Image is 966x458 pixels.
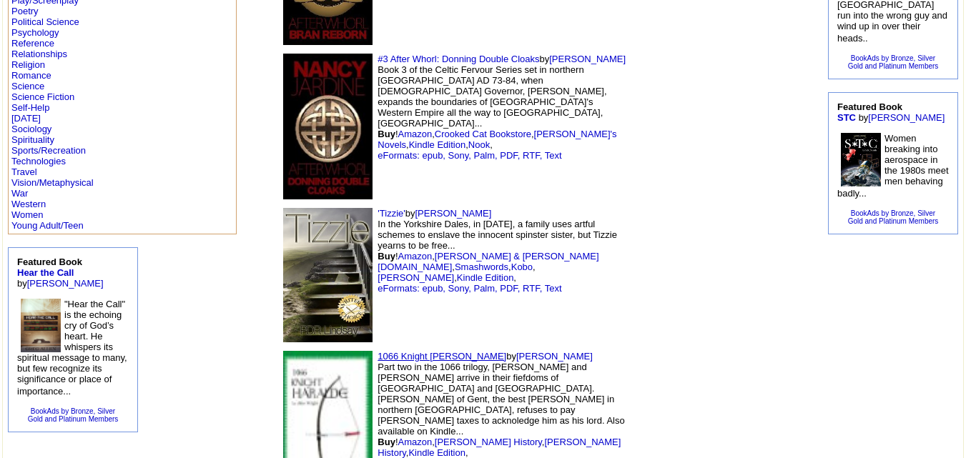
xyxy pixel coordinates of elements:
[415,208,491,219] a: [PERSON_NAME]
[28,407,119,423] a: BookAds by Bronze, SilverGold and Platinum Members
[378,351,506,362] a: 1066 Knight [PERSON_NAME]
[511,262,533,272] a: Kobo
[21,299,61,352] img: 80605.jpg
[17,257,104,289] font: by
[435,437,542,447] a: [PERSON_NAME] History
[11,91,74,102] a: Science Fiction
[398,129,433,139] a: Amazon
[378,251,395,262] b: Buy
[837,101,902,123] b: Featured Book
[378,437,395,447] b: Buy
[11,188,28,199] a: War
[457,272,514,283] a: Kindle Edition
[17,257,82,278] b: Featured Book
[455,262,508,272] a: Smashwords
[11,220,84,231] a: Young Adult/Teen
[11,199,46,209] a: Western
[11,177,94,188] a: Vision/Metaphysical
[549,54,626,64] a: [PERSON_NAME]
[711,131,715,135] img: shim.gif
[11,70,51,81] a: Romance
[711,432,715,436] img: shim.gif
[398,251,433,262] a: Amazon
[848,209,939,225] a: BookAds by Bronze, SilverGold and Platinum Members
[516,351,593,362] a: [PERSON_NAME]
[11,59,45,70] a: Religion
[837,101,945,123] font: by
[11,134,54,145] a: Spirituality
[11,113,41,124] a: [DATE]
[378,129,395,139] b: Buy
[435,129,531,139] a: Crooked Cat Bookstore
[11,27,59,38] a: Psychology
[841,133,881,186] img: 78852.jpg
[837,112,856,123] a: STC
[11,102,49,113] a: Self-Help
[378,251,598,272] a: [PERSON_NAME] & [PERSON_NAME][DOMAIN_NAME]
[398,437,433,447] a: Amazon
[378,351,624,458] font: by Part two in the 1066 trilogy, [PERSON_NAME] and [PERSON_NAME] arrive in their fiefdoms of [GEO...
[378,437,621,458] a: [PERSON_NAME] History
[11,209,44,220] a: Women
[17,267,74,278] a: Hear the Call
[17,299,127,397] font: "Hear the Call" is the echoing cry of God’s heart. He whispers its spiritual message to many, but...
[11,6,39,16] a: Poetry
[11,16,79,27] a: Political Science
[641,232,698,318] img: shim.gif
[11,81,44,91] a: Science
[378,208,617,294] font: by In the Yorkshire Dales, in [DATE], a family uses artful schemes to enslave the innocent spinst...
[11,49,67,59] a: Relationships
[11,38,54,49] a: Reference
[378,272,454,283] a: [PERSON_NAME]
[11,166,37,177] a: Travel
[848,54,939,70] a: BookAds by Bronze, SilverGold and Platinum Members
[378,283,561,294] a: eFormats: epub, Sony, Palm, PDF, RTF, Text
[378,54,626,161] font: by Book 3 of the Celtic Fervour Series set in northern [GEOGRAPHIC_DATA] AD 73-84, when [DEMOGRAP...
[11,156,66,166] a: Technologies
[409,139,466,150] a: Kindle Edition
[378,129,616,150] a: [PERSON_NAME]'s Novels
[408,447,465,458] a: Kindle Edition
[641,84,698,169] img: shim.gif
[378,208,405,219] a: 'Tizzie'
[283,54,373,199] img: 64661.jpg
[837,133,949,199] font: Women breaking into aerospace in the 1980s meet men behaving badly...
[11,145,86,156] a: Sports/Recreation
[378,150,561,161] a: eFormats: epub, Sony, Palm, PDF, RTF, Text
[283,208,373,342] img: 73760.jpg
[11,124,51,134] a: Sociology
[27,278,104,289] a: [PERSON_NAME]
[468,139,490,150] a: Nook
[378,54,539,64] a: #3 After Whorl: Donning Double Cloaks
[711,279,715,283] img: shim.gif
[868,112,945,123] a: [PERSON_NAME]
